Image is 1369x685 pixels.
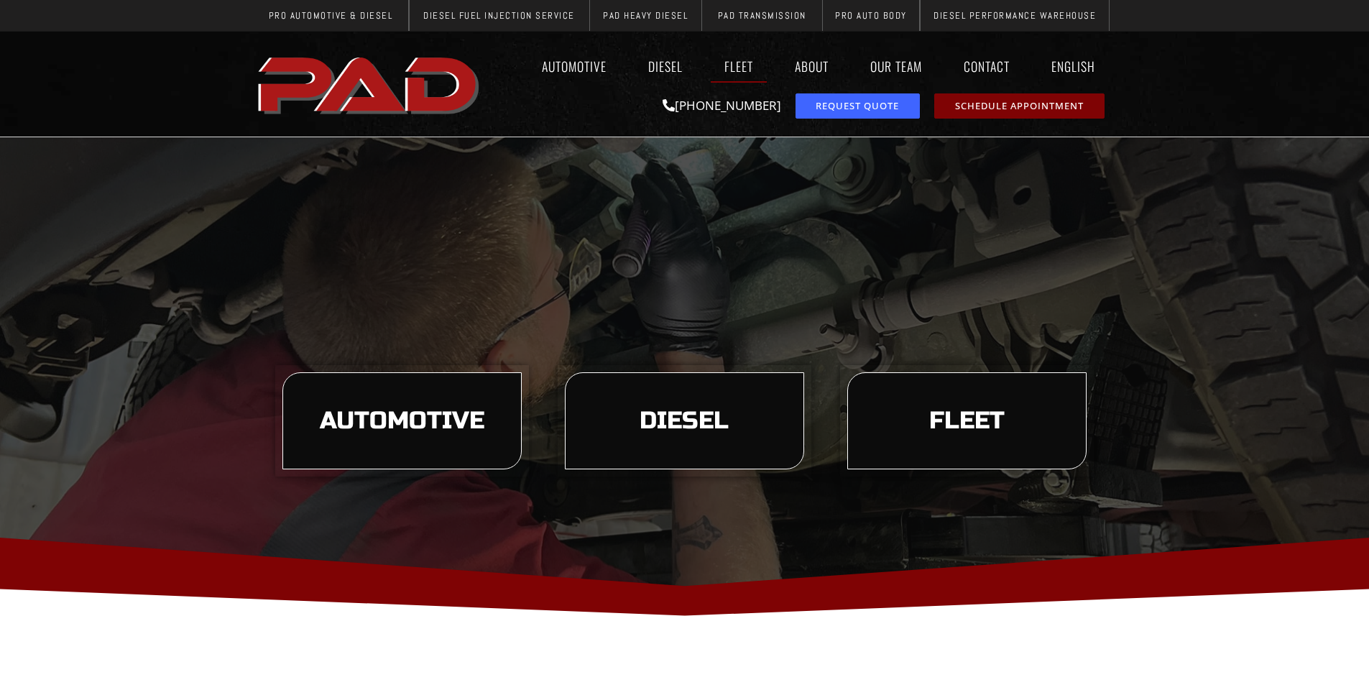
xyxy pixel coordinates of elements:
[269,11,393,20] span: Pro Automotive & Diesel
[955,101,1084,111] span: Schedule Appointment
[635,50,696,83] a: Diesel
[929,409,1005,433] span: Fleet
[835,11,907,20] span: Pro Auto Body
[640,409,729,433] span: Diesel
[663,97,781,114] a: [PHONE_NUMBER]
[796,93,920,119] a: request a service or repair quote
[528,50,620,83] a: Automotive
[934,93,1105,119] a: schedule repair or service appointment
[254,45,487,123] img: The image shows the word "PAD" in bold, red, uppercase letters with a slight shadow effect.
[857,50,936,83] a: Our Team
[254,45,487,123] a: pro automotive and diesel home page
[565,372,804,470] a: learn more about our diesel services
[487,50,1116,83] nav: Menu
[950,50,1023,83] a: Contact
[711,50,767,83] a: Fleet
[282,372,522,470] a: learn more about our automotive services
[603,11,688,20] span: PAD Heavy Diesel
[320,409,484,433] span: Automotive
[718,11,806,20] span: PAD Transmission
[847,372,1087,470] a: learn more about our fleet services
[1038,50,1116,83] a: English
[781,50,842,83] a: About
[423,11,575,20] span: Diesel Fuel Injection Service
[934,11,1096,20] span: Diesel Performance Warehouse
[816,101,899,111] span: Request Quote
